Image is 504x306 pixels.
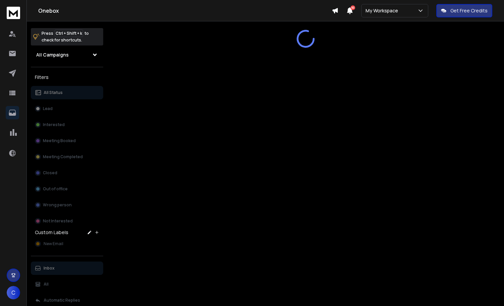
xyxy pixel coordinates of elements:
[7,286,20,299] button: C
[436,4,492,17] button: Get Free Credits
[35,229,68,236] h3: Custom Labels
[450,7,488,14] p: Get Free Credits
[31,73,103,82] h3: Filters
[55,29,83,37] span: Ctrl + Shift + k
[42,30,89,43] p: Press to check for shortcuts.
[366,7,401,14] p: My Workspace
[38,7,332,15] h1: Onebox
[36,52,69,58] h1: All Campaigns
[31,48,103,62] button: All Campaigns
[7,7,20,19] img: logo
[351,5,355,10] span: 50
